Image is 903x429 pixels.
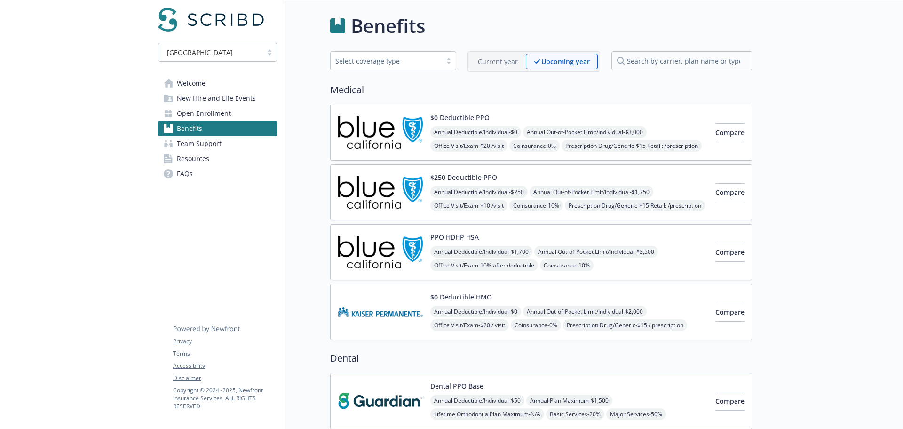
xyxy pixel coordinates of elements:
span: Compare [715,248,745,257]
span: Lifetime Orthodontia Plan Maximum - N/A [430,408,544,420]
span: Annual Out-of-Pocket Limit/Individual - $3,000 [523,126,647,138]
span: Welcome [177,76,206,91]
img: Blue Shield of California carrier logo [338,113,423,153]
span: Annual Deductible/Individual - $0 [430,306,521,317]
span: Office Visit/Exam - $20 / visit [430,319,509,331]
h2: Dental [330,351,752,365]
span: [GEOGRAPHIC_DATA] [163,48,258,57]
button: $250 Deductible PPO [430,172,497,182]
span: Annual Out-of-Pocket Limit/Individual - $1,750 [530,186,653,198]
button: $0 Deductible PPO [430,113,490,122]
span: Compare [715,397,745,405]
a: FAQs [158,166,277,181]
span: Coinsurance - 10% [509,200,563,211]
a: Welcome [158,76,277,91]
p: Current year [478,57,518,66]
span: Team Support [177,136,222,151]
span: Basic Services - 20% [546,408,604,420]
a: Terms [173,349,277,358]
a: Privacy [173,337,277,346]
span: Office Visit/Exam - $10 /visit [430,200,507,211]
button: Compare [715,123,745,142]
p: Upcoming year [541,57,590,66]
p: Copyright © 2024 - 2025 , Newfront Insurance Services, ALL RIGHTS RESERVED [173,386,277,410]
a: Open Enrollment [158,106,277,121]
span: Coinsurance - 10% [540,259,594,271]
img: Blue Shield of California carrier logo [338,172,423,212]
input: search by carrier, plan name or type [611,51,752,70]
span: Annual Deductible/Individual - $250 [430,186,528,198]
button: Compare [715,243,745,262]
span: Prescription Drug/Generic - $15 Retail: /prescription [565,200,705,211]
span: Prescription Drug/Generic - $15 / prescription [563,319,687,331]
h2: Medical [330,83,752,97]
a: Disclaimer [173,374,277,382]
span: Compare [715,128,745,137]
span: Annual Deductible/Individual - $50 [430,395,524,406]
a: Team Support [158,136,277,151]
button: Compare [715,303,745,322]
span: Annual Out-of-Pocket Limit/Individual - $3,500 [534,246,658,258]
img: Kaiser Permanente Insurance Company carrier logo [338,292,423,332]
button: Dental PPO Base [430,381,483,391]
h1: Benefits [351,12,425,40]
span: Benefits [177,121,202,136]
button: $0 Deductible HMO [430,292,492,302]
span: Office Visit/Exam - 10% after deductible [430,259,538,271]
img: Guardian carrier logo [338,381,423,421]
span: Compare [715,188,745,197]
span: Resources [177,151,209,166]
span: Compare [715,308,745,316]
span: FAQs [177,166,193,181]
span: Major Services - 50% [606,408,666,420]
a: Resources [158,151,277,166]
span: Open Enrollment [177,106,231,121]
span: Annual Deductible/Individual - $1,700 [430,246,532,258]
span: New Hire and Life Events [177,91,256,106]
img: Blue Shield of California carrier logo [338,232,423,272]
span: Coinsurance - 0% [509,140,560,152]
span: Coinsurance - 0% [511,319,561,331]
a: New Hire and Life Events [158,91,277,106]
span: Annual Deductible/Individual - $0 [430,126,521,138]
span: Office Visit/Exam - $20 /visit [430,140,507,152]
span: Prescription Drug/Generic - $15 Retail: /prescription [562,140,702,152]
button: Compare [715,183,745,202]
button: PPO HDHP HSA [430,232,479,242]
div: Select coverage type [335,56,437,66]
span: Annual Plan Maximum - $1,500 [526,395,612,406]
span: [GEOGRAPHIC_DATA] [167,48,233,57]
button: Compare [715,392,745,411]
a: Benefits [158,121,277,136]
a: Accessibility [173,362,277,370]
span: Annual Out-of-Pocket Limit/Individual - $2,000 [523,306,647,317]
